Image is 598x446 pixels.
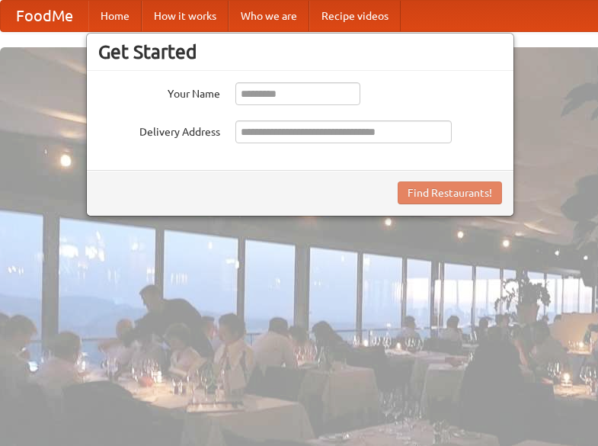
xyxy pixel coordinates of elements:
[98,82,220,101] label: Your Name
[309,1,401,31] a: Recipe videos
[398,181,502,204] button: Find Restaurants!
[98,120,220,140] label: Delivery Address
[1,1,88,31] a: FoodMe
[229,1,309,31] a: Who we are
[98,40,502,63] h3: Get Started
[88,1,142,31] a: Home
[142,1,229,31] a: How it works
